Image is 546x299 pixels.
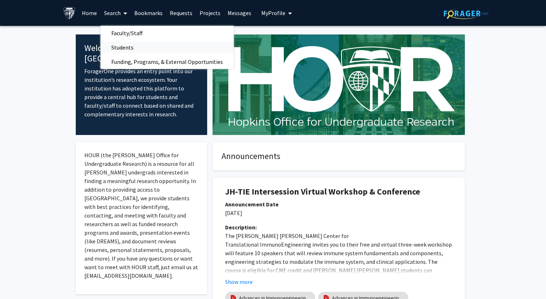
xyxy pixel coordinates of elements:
span: Faculty/Staff [101,26,153,40]
a: Bookmarks [131,0,166,25]
a: Projects [196,0,224,25]
iframe: Chat [5,267,31,294]
span: My Profile [261,9,285,17]
p: [DATE] [225,209,452,217]
p: ForagerOne provides an entry point into our institution’s research ecosystem. Your institution ha... [84,67,199,118]
button: Show more [225,277,253,286]
h4: Welcome to [GEOGRAPHIC_DATA] [84,43,199,64]
p: The [PERSON_NAME] [PERSON_NAME] Center for Translational ImmunoEngineering invites you to their f... [225,232,452,283]
a: Faculty/Staff [101,28,234,38]
img: ForagerOne Logo [444,8,489,19]
a: Search [101,0,131,25]
div: Announcement Date [225,200,452,209]
a: Students [101,42,234,53]
a: Messages [224,0,255,25]
h1: JH-TIE Intersession Virtual Workshop & Conference [225,187,452,197]
img: Cover Image [213,34,465,135]
a: Funding, Programs, & External Opportunities [101,56,234,67]
div: Description: [225,223,452,232]
a: Home [78,0,101,25]
img: Johns Hopkins University Logo [63,7,76,19]
span: Students [101,40,144,55]
p: HOUR (the [PERSON_NAME] Office for Undergraduate Research) is a resource for all [PERSON_NAME] un... [84,151,199,280]
span: Funding, Programs, & External Opportunities [101,55,234,69]
a: Requests [166,0,196,25]
h4: Announcements [221,151,456,162]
